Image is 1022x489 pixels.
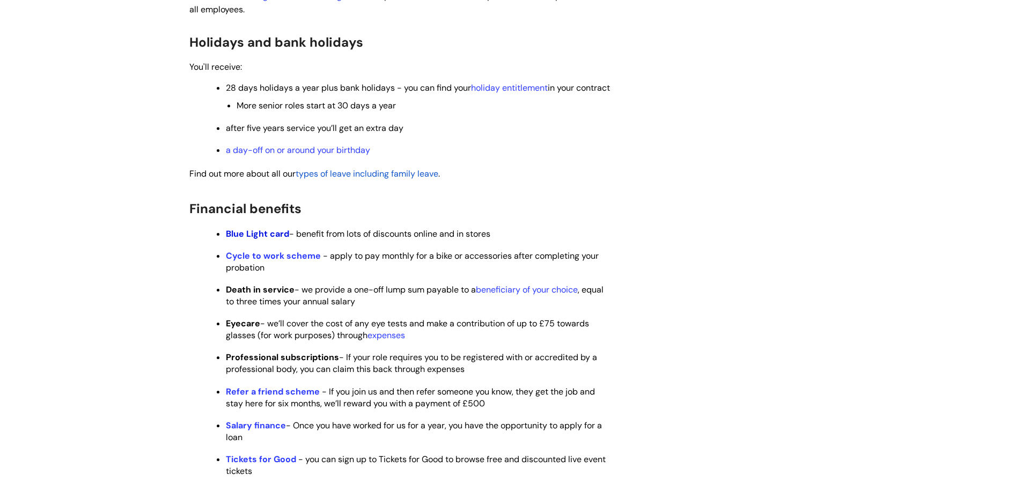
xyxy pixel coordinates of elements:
a: expenses [367,330,405,341]
span: - benefit from lots of discounts online and in stores [226,228,490,239]
a: types of leave including family leave [296,168,438,179]
span: Holidays and bank holidays [189,34,363,50]
a: a day-off on or around your birthday [226,144,370,156]
span: - we provide a one-off lump sum payable to a , equal to three times your annual salary [226,284,604,307]
strong: Professional subscriptions [226,352,339,363]
span: Financial benefits [189,200,302,217]
strong: Eyecare [226,318,260,329]
span: - If your role requires you to be registered with or accredited by a professional body, you can c... [226,352,597,375]
span: You'll receive: [189,61,242,72]
span: - apply to pay monthly for a bike or accessories after completing your probation [226,250,599,273]
span: Find out more about all our [189,168,296,179]
span: . [189,168,440,179]
span: - If you join us and then refer someone you know, they get the job and stay here for six months, ... [226,386,595,409]
span: - Once you have worked for us for a year, you have the opportunity to apply for a loan [226,420,602,443]
strong: Death in service [226,284,295,295]
span: - we’ll cover the cost of any eye tests and make a contribution of up to £75 towards glasses (for... [226,318,589,341]
a: Salary finance [226,420,286,431]
a: Cycle to work scheme [226,250,321,261]
span: after five years service you’ll get an extra day [226,122,403,134]
a: Tickets for Good [226,454,296,465]
a: beneficiary of your choice [476,284,578,295]
span: 28 days holidays a year plus bank holidays - you can find your in your contract [226,82,610,93]
a: Refer a friend scheme [226,386,320,397]
span: More senior roles start at 30 days a year [237,100,396,111]
span: - you can sign up to Tickets for Good to browse free and discounted live event tickets [226,454,606,477]
a: Blue Light card [226,228,289,239]
a: holiday entitlement [471,82,548,93]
